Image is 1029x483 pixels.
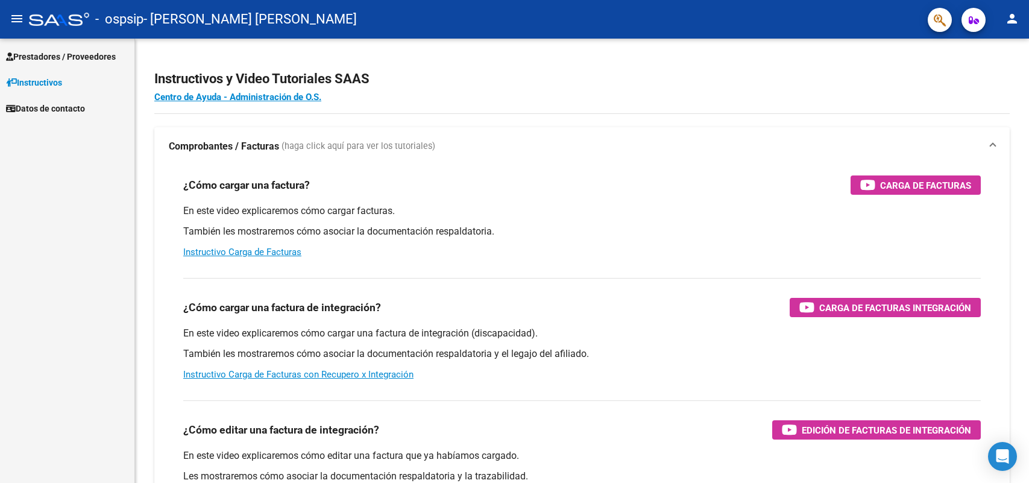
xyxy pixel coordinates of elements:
h3: ¿Cómo cargar una factura? [183,177,310,194]
span: (haga click aquí para ver los tutoriales) [282,140,435,153]
strong: Comprobantes / Facturas [169,140,279,153]
span: Datos de contacto [6,102,85,115]
h3: ¿Cómo editar una factura de integración? [183,421,379,438]
mat-icon: menu [10,11,24,26]
h2: Instructivos y Video Tutoriales SAAS [154,68,1010,90]
div: Open Intercom Messenger [988,442,1017,471]
p: En este video explicaremos cómo cargar una factura de integración (discapacidad). [183,327,981,340]
span: Carga de Facturas Integración [819,300,971,315]
p: En este video explicaremos cómo editar una factura que ya habíamos cargado. [183,449,981,462]
p: También les mostraremos cómo asociar la documentación respaldatoria. [183,225,981,238]
button: Carga de Facturas [851,175,981,195]
a: Centro de Ayuda - Administración de O.S. [154,92,321,103]
span: Edición de Facturas de integración [802,423,971,438]
span: - ospsip [95,6,143,33]
p: También les mostraremos cómo asociar la documentación respaldatoria y el legajo del afiliado. [183,347,981,361]
p: Les mostraremos cómo asociar la documentación respaldatoria y la trazabilidad. [183,470,981,483]
button: Carga de Facturas Integración [790,298,981,317]
p: En este video explicaremos cómo cargar facturas. [183,204,981,218]
mat-expansion-panel-header: Comprobantes / Facturas (haga click aquí para ver los tutoriales) [154,127,1010,166]
a: Instructivo Carga de Facturas [183,247,301,257]
a: Instructivo Carga de Facturas con Recupero x Integración [183,369,414,380]
h3: ¿Cómo cargar una factura de integración? [183,299,381,316]
span: - [PERSON_NAME] [PERSON_NAME] [143,6,357,33]
mat-icon: person [1005,11,1019,26]
span: Instructivos [6,76,62,89]
button: Edición de Facturas de integración [772,420,981,440]
span: Carga de Facturas [880,178,971,193]
span: Prestadores / Proveedores [6,50,116,63]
